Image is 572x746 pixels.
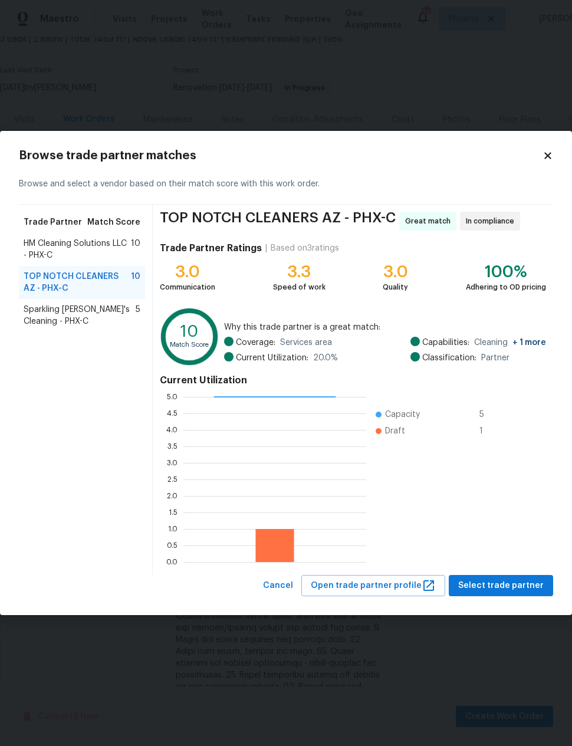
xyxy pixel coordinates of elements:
text: 0.0 [166,558,177,565]
span: Services area [280,337,332,349]
h2: Browse trade partner matches [19,150,543,162]
span: Select trade partner [458,579,544,593]
span: Partner [481,352,509,364]
span: Capabilities: [422,337,469,349]
span: + 1 more [512,339,546,347]
text: 3.5 [167,442,177,449]
span: Classification: [422,352,476,364]
span: Coverage: [236,337,275,349]
text: 4.5 [167,409,177,416]
text: 3.0 [167,459,177,466]
span: Trade Partner [24,216,82,228]
div: 3.3 [273,266,326,278]
span: TOP NOTCH CLEANERS AZ - PHX-C [160,212,396,231]
div: Adhering to OD pricing [466,281,546,293]
span: Capacity [385,409,420,420]
div: 100% [466,266,546,278]
span: Great match [405,215,455,227]
div: Communication [160,281,215,293]
text: 10 [181,323,199,340]
text: Match Score [170,341,209,347]
span: Open trade partner profile [311,579,436,593]
div: Speed of work [273,281,326,293]
span: Sparkling [PERSON_NAME]'s Cleaning - PHX-C [24,304,136,327]
text: 2.0 [167,492,177,499]
text: 1.5 [169,508,177,515]
text: 1.0 [168,525,177,532]
span: In compliance [466,215,519,227]
button: Cancel [258,575,298,597]
div: Based on 3 ratings [271,242,339,254]
button: Select trade partner [449,575,553,597]
div: Quality [383,281,408,293]
text: 4.0 [166,426,177,433]
text: 0.5 [167,541,177,548]
span: TOP NOTCH CLEANERS AZ - PHX-C [24,271,131,294]
span: 5 [136,304,140,327]
span: Draft [385,425,405,437]
div: | [262,242,271,254]
div: Browse and select a vendor based on their match score with this work order. [19,164,553,205]
span: 1 [479,425,498,437]
text: 2.5 [167,475,177,482]
span: 5 [479,409,498,420]
span: 20.0 % [313,352,338,364]
span: 10 [131,271,140,294]
span: 10 [131,238,140,261]
span: Match Score [87,216,140,228]
span: Cancel [263,579,293,593]
span: Why this trade partner is a great match: [224,321,546,333]
span: Current Utilization: [236,352,308,364]
h4: Current Utilization [160,374,546,386]
span: Cleaning [474,337,546,349]
text: 5.0 [167,393,177,400]
h4: Trade Partner Ratings [160,242,262,254]
div: 3.0 [160,266,215,278]
span: HM Cleaning Solutions LLC - PHX-C [24,238,131,261]
div: 3.0 [383,266,408,278]
button: Open trade partner profile [301,575,445,597]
